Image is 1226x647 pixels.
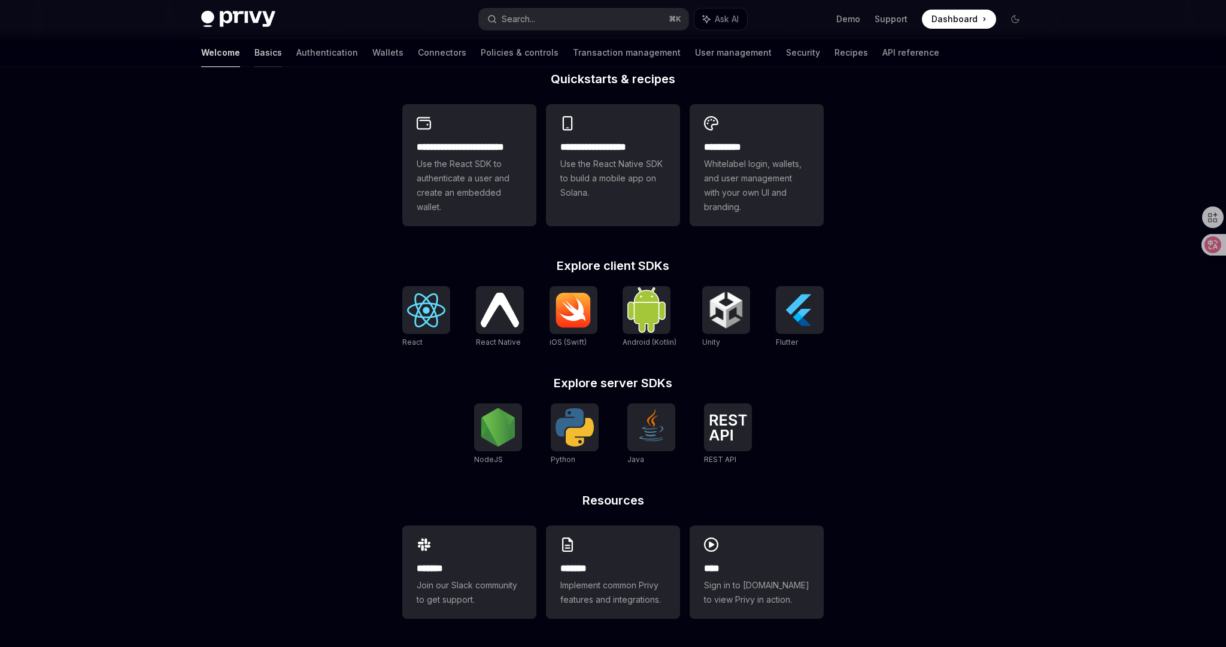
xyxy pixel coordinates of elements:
[834,38,868,67] a: Recipes
[695,38,772,67] a: User management
[627,287,666,332] img: Android (Kotlin)
[931,13,978,25] span: Dashboard
[704,403,752,466] a: REST APIREST API
[417,578,522,607] span: Join our Slack community to get support.
[627,403,675,466] a: JavaJava
[702,286,750,348] a: UnityUnity
[254,38,282,67] a: Basics
[704,157,809,214] span: Whitelabel login, wallets, and user management with your own UI and branding.
[1006,10,1025,29] button: Toggle dark mode
[560,578,666,607] span: Implement common Privy features and integrations.
[573,38,681,67] a: Transaction management
[709,414,747,441] img: REST API
[632,408,670,446] img: Java
[550,338,587,347] span: iOS (Swift)
[479,8,688,30] button: Search...⌘K
[922,10,996,29] a: Dashboard
[623,338,676,347] span: Android (Kotlin)
[707,291,745,329] img: Unity
[474,455,503,464] span: NodeJS
[476,338,521,347] span: React Native
[481,293,519,327] img: React Native
[702,338,720,347] span: Unity
[402,494,824,506] h2: Resources
[481,38,559,67] a: Policies & controls
[550,286,597,348] a: iOS (Swift)iOS (Swift)
[623,286,676,348] a: Android (Kotlin)Android (Kotlin)
[776,338,798,347] span: Flutter
[479,408,517,446] img: NodeJS
[402,526,536,619] a: **** **Join our Slack community to get support.
[554,292,593,328] img: iOS (Swift)
[417,157,522,214] span: Use the React SDK to authenticate a user and create an embedded wallet.
[627,455,644,464] span: Java
[715,13,739,25] span: Ask AI
[296,38,358,67] a: Authentication
[551,403,599,466] a: PythonPython
[781,291,819,329] img: Flutter
[546,104,680,226] a: **** **** **** ***Use the React Native SDK to build a mobile app on Solana.
[669,14,681,24] span: ⌘ K
[704,455,736,464] span: REST API
[694,8,747,30] button: Ask AI
[372,38,403,67] a: Wallets
[560,157,666,200] span: Use the React Native SDK to build a mobile app on Solana.
[402,286,450,348] a: ReactReact
[474,403,522,466] a: NodeJSNodeJS
[201,38,240,67] a: Welcome
[402,338,423,347] span: React
[502,12,535,26] div: Search...
[875,13,908,25] a: Support
[690,104,824,226] a: **** *****Whitelabel login, wallets, and user management with your own UI and branding.
[402,377,824,389] h2: Explore server SDKs
[882,38,939,67] a: API reference
[556,408,594,446] img: Python
[786,38,820,67] a: Security
[836,13,860,25] a: Demo
[402,73,824,85] h2: Quickstarts & recipes
[402,260,824,272] h2: Explore client SDKs
[690,526,824,619] a: ****Sign in to [DOMAIN_NAME] to view Privy in action.
[418,38,466,67] a: Connectors
[704,578,809,607] span: Sign in to [DOMAIN_NAME] to view Privy in action.
[407,293,445,327] img: React
[201,11,275,28] img: dark logo
[476,286,524,348] a: React NativeReact Native
[776,286,824,348] a: FlutterFlutter
[546,526,680,619] a: **** **Implement common Privy features and integrations.
[551,455,575,464] span: Python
